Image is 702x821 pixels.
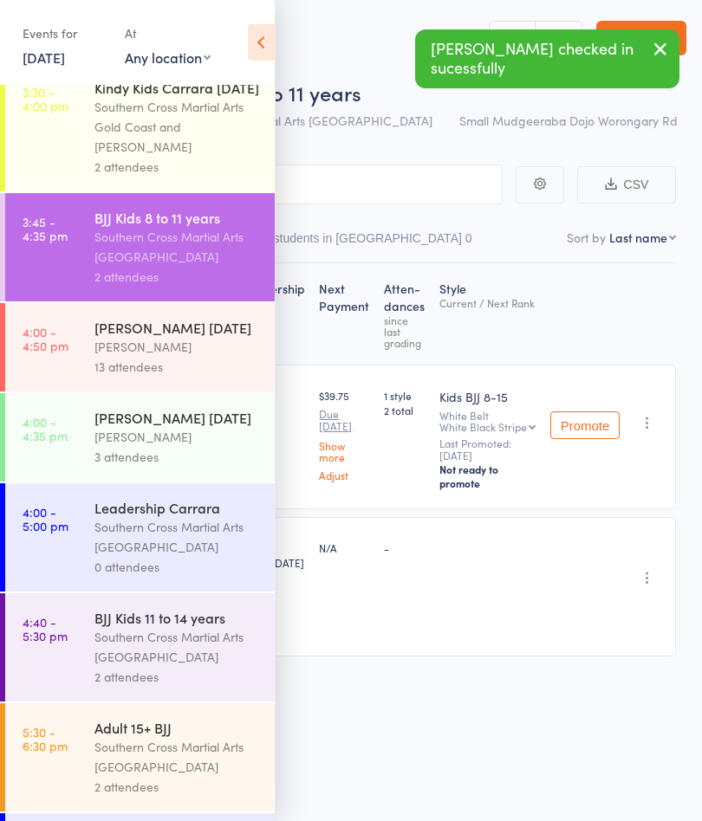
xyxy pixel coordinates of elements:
time: 4:40 - 5:30 pm [23,615,68,643]
a: 4:40 -5:30 pmBJJ Kids 11 to 14 yearsSouthern Cross Martial Arts [GEOGRAPHIC_DATA]2 attendees [5,593,275,701]
div: White Belt [439,410,536,432]
div: 2 attendees [94,157,260,177]
div: 13 attendees [94,357,260,377]
time: 3:45 - 4:35 pm [23,215,68,242]
div: since last grading [384,314,426,348]
div: [PERSON_NAME] [94,427,260,447]
div: Next Payment [312,271,377,357]
a: 3:45 -4:35 pmBJJ Kids 8 to 11 yearsSouthern Cross Martial Arts [GEOGRAPHIC_DATA]2 attendees [5,193,275,301]
div: Any location [125,48,211,67]
label: Sort by [567,229,606,246]
div: Events for [23,19,107,48]
div: N/A [319,540,370,555]
span: 1 style [384,388,426,403]
a: 4:00 -4:50 pm[PERSON_NAME] [DATE][PERSON_NAME]13 attendees [5,303,275,391]
div: [PERSON_NAME] [DATE] [94,408,260,427]
button: Promote [550,411,620,439]
div: 2 attendees [94,667,260,687]
time: 4:00 - 5:00 pm [23,505,68,533]
div: BJJ Kids 11 to 14 years [94,608,260,627]
a: 3:30 -4:00 pmKindy Kids Carrara [DATE]Southern Cross Martial Arts Gold Coast and [PERSON_NAME]2 a... [5,63,275,191]
div: - [384,540,426,555]
div: $39.75 [319,388,370,481]
button: Other students in [GEOGRAPHIC_DATA]0 [240,223,472,262]
div: Not ready to promote [439,462,536,490]
span: Small Mudgeeraba Dojo Worongary Rd [459,112,678,129]
div: Current / Next Rank [439,297,536,308]
div: BJJ Kids 8 to 11 years [94,208,260,227]
div: Kindy Kids Carrara [DATE] [94,78,260,97]
div: 2 attendees [94,267,260,287]
button: CSV [577,166,676,204]
div: Adult 15+ BJJ [94,718,260,737]
div: Southern Cross Martial Arts [GEOGRAPHIC_DATA] [94,227,260,267]
div: 3 attendees [94,447,260,467]
a: Adjust [319,469,370,481]
div: 0 [465,231,472,245]
span: Southern Cross Martial Arts [GEOGRAPHIC_DATA] [156,112,432,129]
div: Southern Cross Martial Arts [GEOGRAPHIC_DATA] [94,737,260,777]
a: 4:00 -5:00 pmLeadership CarraraSouthern Cross Martial Arts [GEOGRAPHIC_DATA]0 attendees [5,483,275,592]
div: At [125,19,211,48]
div: Atten­dances [377,271,432,357]
a: 4:00 -4:35 pm[PERSON_NAME] [DATE][PERSON_NAME]3 attendees [5,393,275,482]
a: Show more [319,440,370,462]
div: [PERSON_NAME] [94,337,260,357]
time: 4:00 - 4:35 pm [23,415,68,443]
span: 2 total [384,403,426,417]
small: Last Promoted: [DATE] [439,437,536,462]
time: 3:30 - 4:00 pm [23,85,68,113]
div: 0 attendees [94,557,260,577]
div: 2 attendees [94,777,260,797]
div: Style [432,271,543,357]
time: 5:30 - 6:30 pm [23,725,68,753]
time: 4:00 - 4:50 pm [23,325,68,352]
div: Southern Cross Martial Arts [GEOGRAPHIC_DATA] [94,517,260,557]
div: [PERSON_NAME] checked in sucessfully [415,29,679,88]
a: [DATE] [23,48,65,67]
div: Kids BJJ 8-15 [439,388,536,405]
div: White Black Stripe [439,421,527,432]
a: 5:30 -6:30 pmAdult 15+ BJJSouthern Cross Martial Arts [GEOGRAPHIC_DATA]2 attendees [5,703,275,811]
div: Southern Cross Martial Arts [GEOGRAPHIC_DATA] [94,627,260,667]
a: Exit roll call [596,21,686,55]
div: [PERSON_NAME] [DATE] [94,318,260,337]
div: Leadership Carrara [94,498,260,517]
div: Last name [609,229,667,246]
div: Southern Cross Martial Arts Gold Coast and [PERSON_NAME] [94,97,260,157]
small: Due [DATE] [319,408,370,433]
